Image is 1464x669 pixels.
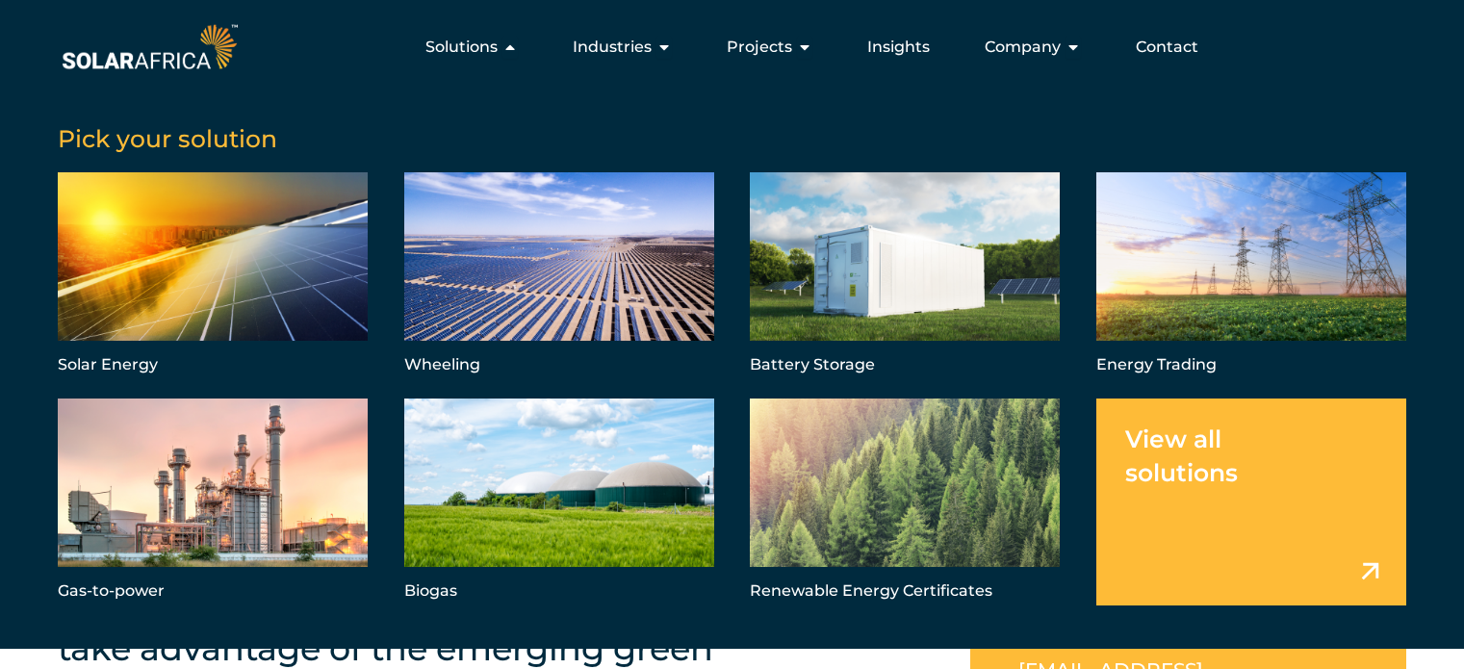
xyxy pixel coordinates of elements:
[58,124,1406,153] h5: Pick your solution
[727,36,792,59] span: Projects
[985,36,1061,59] span: Company
[242,28,1214,66] div: Menu Toggle
[242,28,1214,66] nav: Menu
[1136,36,1198,59] a: Contact
[867,36,930,59] a: Insights
[1096,399,1406,605] a: View all solutions
[58,172,368,379] a: Solar Energy
[573,36,652,59] span: Industries
[425,36,498,59] span: Solutions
